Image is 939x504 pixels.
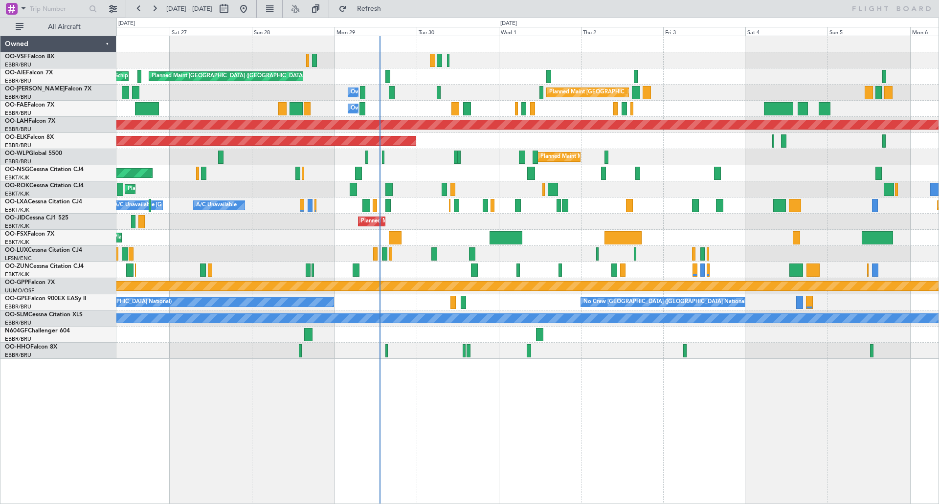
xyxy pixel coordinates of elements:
[5,231,54,237] a: OO-FSXFalcon 7X
[5,199,28,205] span: OO-LXA
[5,134,27,140] span: OO-ELK
[334,1,393,17] button: Refresh
[30,1,86,16] input: Trip Number
[5,110,31,117] a: EBBR/BRU
[663,27,745,36] div: Fri 3
[5,287,34,294] a: UUMO/OSF
[540,150,611,164] div: Planned Maint Milan (Linate)
[5,151,62,156] a: OO-WLPGlobal 5500
[5,118,55,124] a: OO-LAHFalcon 7X
[581,27,663,36] div: Thu 2
[5,215,25,221] span: OO-JID
[152,69,306,84] div: Planned Maint [GEOGRAPHIC_DATA] ([GEOGRAPHIC_DATA])
[5,142,31,149] a: EBBR/BRU
[351,85,417,100] div: Owner Melsbroek Air Base
[417,27,499,36] div: Tue 30
[5,70,26,76] span: OO-AIE
[5,54,27,60] span: OO-VSF
[5,271,29,278] a: EBKT/KJK
[166,4,212,13] span: [DATE] - [DATE]
[351,101,417,116] div: Owner Melsbroek Air Base
[5,335,31,343] a: EBBR/BRU
[5,222,29,230] a: EBKT/KJK
[583,295,747,309] div: No Crew [GEOGRAPHIC_DATA] ([GEOGRAPHIC_DATA] National)
[25,23,103,30] span: All Aircraft
[5,134,54,140] a: OO-ELKFalcon 8X
[5,312,83,318] a: OO-SLMCessna Citation XLS
[118,20,135,28] div: [DATE]
[5,328,70,334] a: N604GFChallenger 604
[549,85,726,100] div: Planned Maint [GEOGRAPHIC_DATA] ([GEOGRAPHIC_DATA] National)
[5,215,68,221] a: OO-JIDCessna CJ1 525
[5,296,28,302] span: OO-GPE
[361,214,475,229] div: Planned Maint Kortrijk-[GEOGRAPHIC_DATA]
[5,263,84,269] a: OO-ZUNCessna Citation CJ4
[5,167,84,173] a: OO-NSGCessna Citation CJ4
[5,151,29,156] span: OO-WLP
[5,183,29,189] span: OO-ROK
[5,239,29,246] a: EBKT/KJK
[5,183,84,189] a: OO-ROKCessna Citation CJ4
[827,27,910,36] div: Sun 5
[500,20,517,28] div: [DATE]
[5,126,31,133] a: EBBR/BRU
[5,102,27,108] span: OO-FAE
[5,174,29,181] a: EBKT/KJK
[88,27,170,36] div: Fri 26
[5,70,53,76] a: OO-AIEFalcon 7X
[5,86,65,92] span: OO-[PERSON_NAME]
[5,231,27,237] span: OO-FSX
[128,182,242,197] div: Planned Maint Kortrijk-[GEOGRAPHIC_DATA]
[5,247,82,253] a: OO-LUXCessna Citation CJ4
[252,27,334,36] div: Sun 28
[5,118,28,124] span: OO-LAH
[335,27,417,36] div: Mon 29
[170,27,252,36] div: Sat 27
[5,351,31,359] a: EBBR/BRU
[5,344,30,350] span: OO-HHO
[5,328,28,334] span: N604GF
[196,198,237,213] div: A/C Unavailable
[5,319,31,327] a: EBBR/BRU
[11,19,106,35] button: All Aircraft
[5,158,31,165] a: EBBR/BRU
[5,263,29,269] span: OO-ZUN
[5,280,55,285] a: OO-GPPFalcon 7X
[5,296,86,302] a: OO-GPEFalcon 900EX EASy II
[5,102,54,108] a: OO-FAEFalcon 7X
[5,247,28,253] span: OO-LUX
[5,77,31,85] a: EBBR/BRU
[5,167,29,173] span: OO-NSG
[5,93,31,101] a: EBBR/BRU
[5,54,54,60] a: OO-VSFFalcon 8X
[5,206,29,214] a: EBKT/KJK
[499,27,581,36] div: Wed 1
[5,255,32,262] a: LFSN/ENC
[745,27,827,36] div: Sat 4
[5,303,31,310] a: EBBR/BRU
[5,199,82,205] a: OO-LXACessna Citation CJ4
[5,280,28,285] span: OO-GPP
[5,86,91,92] a: OO-[PERSON_NAME]Falcon 7X
[5,312,28,318] span: OO-SLM
[5,344,57,350] a: OO-HHOFalcon 8X
[5,190,29,197] a: EBKT/KJK
[349,5,390,12] span: Refresh
[5,61,31,68] a: EBBR/BRU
